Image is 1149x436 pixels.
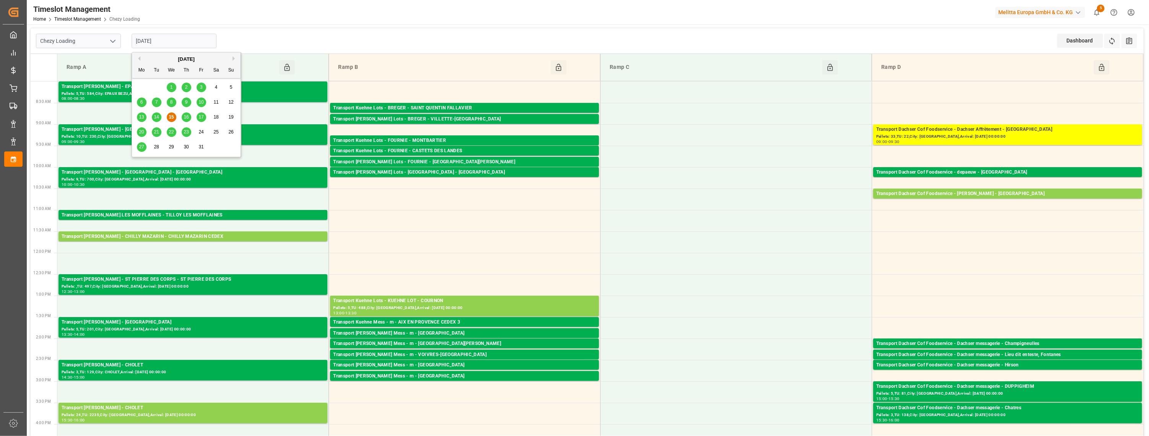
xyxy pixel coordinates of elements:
[876,361,1139,369] div: Transport Dachser Cof Foodservice - Dachser messagerie - Hirson
[887,397,889,400] div: -
[33,164,51,168] span: 10:00 AM
[62,97,73,100] div: 08:00
[185,85,188,90] span: 2
[62,369,324,376] div: Pallets: 3,TU: 129,City: CHOLET,Arrival: [DATE] 00:00:00
[152,112,161,122] div: Choose Tuesday, October 14th, 2025
[74,376,85,379] div: 15:00
[152,66,161,75] div: Tu
[889,140,900,143] div: 09:30
[36,335,51,339] span: 2:00 PM
[876,383,1139,390] div: Transport Dachser Cof Foodservice - Dachser messagerie - DUPPIGHEIM
[889,397,900,400] div: 15:30
[62,333,73,336] div: 13:30
[132,55,241,63] div: [DATE]
[876,359,1139,365] div: Pallets: 1,TU: 23,City: Lieu dit [GEOGRAPHIC_DATA], [GEOGRAPHIC_DATA],Arrival: [DATE] 00:00:00
[62,290,73,293] div: 12:30
[182,142,191,152] div: Choose Thursday, October 30th, 2025
[62,91,324,97] div: Pallets: 5,TU: 584,City: EPAUX BEZU,Arrival: [DATE] 00:00:00
[74,290,85,293] div: 13:00
[62,276,324,283] div: Transport [PERSON_NAME] - ST PIERRE DES CORPS - ST PIERRE DES CORPS
[152,127,161,137] div: Choose Tuesday, October 21st, 2025
[333,166,596,172] div: Pallets: ,TU: 75,City: [GEOGRAPHIC_DATA][PERSON_NAME],Arrival: [DATE] 00:00:00
[62,283,324,290] div: Pallets: ,TU: 497,City: [GEOGRAPHIC_DATA],Arrival: [DATE] 00:00:00
[228,129,233,135] span: 26
[182,127,191,137] div: Choose Thursday, October 23rd, 2025
[185,99,188,105] span: 9
[36,378,51,382] span: 3:00 PM
[36,121,51,125] span: 9:00 AM
[1097,5,1105,12] span: 5
[230,85,233,90] span: 5
[137,66,146,75] div: Mo
[140,99,143,105] span: 6
[878,60,1094,75] div: Ramp D
[36,292,51,296] span: 1:00 PM
[333,137,596,145] div: Transport Kuehne Lots - FOURNIE - MONTBARTIER
[73,140,74,143] div: -
[199,114,203,120] span: 17
[212,83,221,92] div: Choose Saturday, October 4th, 2025
[152,98,161,107] div: Choose Tuesday, October 7th, 2025
[876,390,1139,397] div: Pallets: 5,TU: 81,City: [GEOGRAPHIC_DATA],Arrival: [DATE] 00:00:00
[333,155,596,161] div: Pallets: 4,TU: 13,City: CASTETS DES [PERSON_NAME],Arrival: [DATE] 00:00:00
[155,99,158,105] span: 7
[333,330,596,337] div: Transport [PERSON_NAME] Mess - m - [GEOGRAPHIC_DATA]
[212,127,221,137] div: Choose Saturday, October 25th, 2025
[139,114,144,120] span: 13
[876,418,887,422] div: 15:30
[1057,34,1103,48] div: Dashboard
[73,376,74,379] div: -
[167,83,176,92] div: Choose Wednesday, October 1st, 2025
[74,183,85,186] div: 10:30
[137,142,146,152] div: Choose Monday, October 27th, 2025
[345,311,356,315] div: 13:30
[200,85,203,90] span: 3
[607,60,822,75] div: Ramp C
[62,418,73,422] div: 15:30
[876,369,1139,376] div: Pallets: 2,TU: 9,City: [GEOGRAPHIC_DATA],Arrival: [DATE] 00:00:00
[876,348,1139,354] div: Pallets: ,TU: 12,City: [GEOGRAPHIC_DATA],Arrival: [DATE] 00:00:00
[889,418,900,422] div: 16:00
[36,399,51,403] span: 3:30 PM
[33,185,51,189] span: 10:30 AM
[333,337,596,344] div: Pallets: 1,TU: 7,City: [GEOGRAPHIC_DATA],Arrival: [DATE] 00:00:00
[333,176,596,183] div: Pallets: 1,TU: 299,City: [GEOGRAPHIC_DATA],Arrival: [DATE] 00:00:00
[995,5,1088,20] button: Melitta Europa GmbH & Co. KG
[333,351,596,359] div: Transport [PERSON_NAME] Mess - m - VOIVRES-[GEOGRAPHIC_DATA]
[333,305,596,311] div: Pallets: 5,TU: 488,City: [GEOGRAPHIC_DATA],Arrival: [DATE] 00:00:00
[876,340,1139,348] div: Transport Dachser Cof Foodservice - Dachser messagerie - Champigneulles
[184,129,189,135] span: 23
[212,112,221,122] div: Choose Saturday, October 18th, 2025
[169,144,174,150] span: 29
[36,34,121,48] input: Type to search/select
[333,361,596,369] div: Transport [PERSON_NAME] Mess - m - [GEOGRAPHIC_DATA]
[62,241,324,247] div: Pallets: ,TU: 900,City: [GEOGRAPHIC_DATA] MAZARIN CEDEX,Arrival: [DATE] 00:00:00
[62,126,324,133] div: Transport [PERSON_NAME] - [GEOGRAPHIC_DATA] - [GEOGRAPHIC_DATA]
[226,112,236,122] div: Choose Sunday, October 19th, 2025
[33,207,51,211] span: 11:00 AM
[344,311,345,315] div: -
[182,83,191,92] div: Choose Thursday, October 2nd, 2025
[167,127,176,137] div: Choose Wednesday, October 22nd, 2025
[233,56,237,61] button: Next Month
[154,144,159,150] span: 28
[333,145,596,151] div: Pallets: 5,TU: 190,City: MONTBARTIER,Arrival: [DATE] 00:00:00
[1088,4,1105,21] button: show 5 new notifications
[107,35,118,47] button: open menu
[137,98,146,107] div: Choose Monday, October 6th, 2025
[226,83,236,92] div: Choose Sunday, October 5th, 2025
[62,133,324,140] div: Pallets: 10,TU: 230,City: [GEOGRAPHIC_DATA],Arrival: [DATE] 00:00:00
[62,404,324,412] div: Transport [PERSON_NAME] - CHOLET
[333,373,596,380] div: Transport [PERSON_NAME] Mess - m - [GEOGRAPHIC_DATA]
[184,144,189,150] span: 30
[333,311,344,315] div: 13:00
[876,169,1139,176] div: Transport Dachser Cof Foodservice - depaeuw - [GEOGRAPHIC_DATA]
[62,183,73,186] div: 10:00
[333,348,596,354] div: Pallets: ,TU: 33,City: [GEOGRAPHIC_DATA][PERSON_NAME],Arrival: [DATE] 00:00:00
[137,112,146,122] div: Choose Monday, October 13th, 2025
[62,412,324,418] div: Pallets: 24,TU: 2235,City: [GEOGRAPHIC_DATA],Arrival: [DATE] 00:00:00
[36,142,51,146] span: 9:30 AM
[62,233,324,241] div: Transport [PERSON_NAME] - CHILLY MAZARIN - CHILLY MAZARIN CEDEX
[182,98,191,107] div: Choose Thursday, October 9th, 2025
[62,176,324,183] div: Pallets: 9,TU: 700,City: [GEOGRAPHIC_DATA],Arrival: [DATE] 00:00:00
